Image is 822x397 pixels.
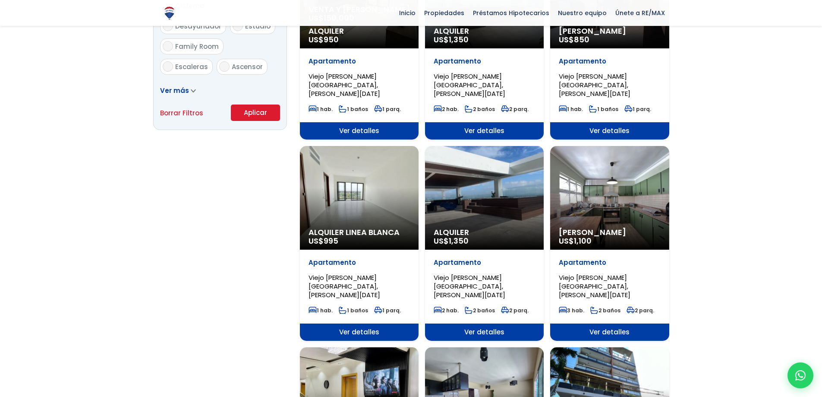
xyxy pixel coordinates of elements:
input: Escaleras [163,61,173,72]
input: Desayunador [163,21,173,31]
span: Viejo [PERSON_NAME][GEOGRAPHIC_DATA], [PERSON_NAME][DATE] [434,273,505,299]
input: Family Room [163,41,173,51]
span: Alquiler [434,228,535,237]
span: US$ [309,235,338,246]
span: Viejo [PERSON_NAME][GEOGRAPHIC_DATA], [PERSON_NAME][DATE] [559,72,630,98]
span: 2 baños [590,307,620,314]
span: Ver detalles [425,122,544,140]
input: Ascensor [219,61,230,72]
span: Alquiler [434,27,535,35]
span: 2 hab. [434,307,459,314]
p: Apartamento [309,258,410,267]
span: 3 hab. [559,307,584,314]
span: Family Room [175,42,219,51]
span: Alquiler Linea Blanca [309,228,410,237]
span: 1 hab. [309,307,333,314]
span: 2 parq. [627,307,654,314]
span: 1 parq. [624,105,651,113]
span: Viejo [PERSON_NAME][GEOGRAPHIC_DATA], [PERSON_NAME][DATE] [559,273,630,299]
p: Apartamento [309,57,410,66]
span: Viejo [PERSON_NAME][GEOGRAPHIC_DATA], [PERSON_NAME][DATE] [434,72,505,98]
p: Apartamento [434,57,535,66]
span: 1 baños [339,307,368,314]
span: Propiedades [420,6,469,19]
span: US$ [309,34,339,45]
span: 1,350 [449,34,469,45]
span: Ver detalles [550,324,669,341]
a: Alquiler Linea Blanca US$995 Apartamento Viejo [PERSON_NAME][GEOGRAPHIC_DATA], [PERSON_NAME][DATE... [300,146,419,341]
span: US$ [559,235,592,246]
span: Préstamos Hipotecarios [469,6,554,19]
span: Ver detalles [550,122,669,140]
span: 850 [574,34,589,45]
span: 1 parq. [374,307,401,314]
button: Aplicar [231,105,280,121]
span: Ver detalles [425,324,544,341]
a: [PERSON_NAME] US$1,100 Apartamento Viejo [PERSON_NAME][GEOGRAPHIC_DATA], [PERSON_NAME][DATE] 3 ha... [550,146,669,341]
span: Inicio [395,6,420,19]
span: 2 parq. [501,105,529,113]
a: Borrar Filtros [160,108,203,118]
span: [PERSON_NAME] [559,228,660,237]
span: Viejo [PERSON_NAME][GEOGRAPHIC_DATA], [PERSON_NAME][DATE] [309,273,380,299]
span: 1 baños [339,105,368,113]
span: 1 baños [589,105,618,113]
span: 2 hab. [434,105,459,113]
span: US$ [434,235,469,246]
span: Ver más [160,86,189,95]
span: 2 baños [465,105,495,113]
span: Desayunador [175,22,221,31]
span: 2 parq. [501,307,529,314]
span: [PERSON_NAME] [559,27,660,35]
span: Alquiler [309,27,410,35]
p: Apartamento [559,258,660,267]
a: Alquiler US$1,350 Apartamento Viejo [PERSON_NAME][GEOGRAPHIC_DATA], [PERSON_NAME][DATE] 2 hab. 2 ... [425,146,544,341]
span: US$ [434,34,469,45]
p: Apartamento [559,57,660,66]
span: 1 parq. [374,105,401,113]
span: 950 [324,34,339,45]
a: Ver más [160,86,196,95]
span: Viejo [PERSON_NAME][GEOGRAPHIC_DATA], [PERSON_NAME][DATE] [309,72,380,98]
span: Escaleras [175,62,208,71]
span: US$ [559,34,589,45]
span: 2 baños [465,307,495,314]
span: 1 hab. [309,105,333,113]
span: Ascensor [232,62,263,71]
span: Únete a RE/MAX [611,6,669,19]
span: 995 [324,235,338,246]
img: Logo de REMAX [162,6,177,21]
span: 1 hab. [559,105,583,113]
input: Estudio [233,21,243,31]
span: Estudio [245,22,271,31]
span: Nuestro equipo [554,6,611,19]
span: 1,100 [574,235,592,246]
span: Ver detalles [300,122,419,140]
p: Apartamento [434,258,535,267]
span: 1,350 [449,235,469,246]
span: Ver detalles [300,324,419,341]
